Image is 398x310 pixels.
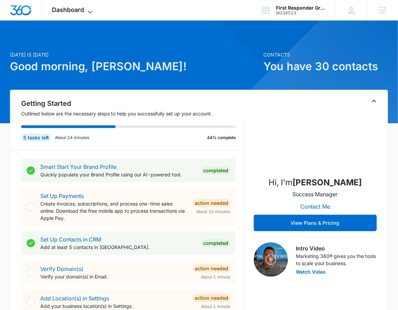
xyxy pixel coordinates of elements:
h3: Intro Video [296,244,377,252]
button: View Plans & Pricing [254,215,377,231]
div: Action Needed [193,199,230,207]
p: [DATE] is [DATE] [10,51,259,58]
p: Contacts [263,51,388,58]
img: Sam Coduto [281,102,349,171]
button: Watch Video [296,270,326,274]
p: Add at least 5 contacts in [GEOGRAPHIC_DATA]. [40,244,196,251]
a: Set Up Payments [40,193,84,199]
a: Verify Domain(s) [40,265,83,272]
h2: Getting Started [21,98,244,109]
a: Add Location(s) in Settings [40,295,109,302]
p: Verify your domain(s) in Email. [40,273,187,280]
p: Outlined below are the necessary steps to help you successfully set up your account. [21,110,244,117]
button: Contact Me [293,198,337,215]
div: 5 tasks left [21,134,51,142]
h1: Good morning, [PERSON_NAME]! [10,58,259,75]
p: About 24 minutes [55,135,89,141]
div: Completed [201,166,230,175]
div: account name [276,5,326,11]
div: Action Needed [193,264,230,273]
h1: You have 30 contacts [263,58,388,75]
p: Add your business location(s) in Settings. [40,302,187,310]
div: Action Needed [193,294,230,302]
div: Completed [201,239,230,247]
a: Set Up Contacts in CRM [40,236,101,243]
p: Hi, I'm [269,176,362,189]
p: Quickly populate your Brand Profile using our AI-powered tool. [40,171,196,178]
p: Create invoices, subscriptions, and process one-time sales online. Download the free mobile app t... [40,200,187,222]
span: Dashboard [52,6,84,13]
img: Intro Video [254,243,288,277]
div: account id [276,11,326,15]
span: About 1 minute [201,274,230,280]
span: About 1 minute [201,303,230,310]
button: Toggle Collapse [370,97,378,105]
p: 44% complete [207,135,236,141]
p: Marketing 360® gives you the tools to scale your business. [296,252,377,267]
p: Success Manager [293,190,338,198]
strong: [PERSON_NAME] [292,177,362,187]
a: Smart Start Your Brand Profile [40,163,116,170]
span: About 15 minutes [196,209,230,215]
